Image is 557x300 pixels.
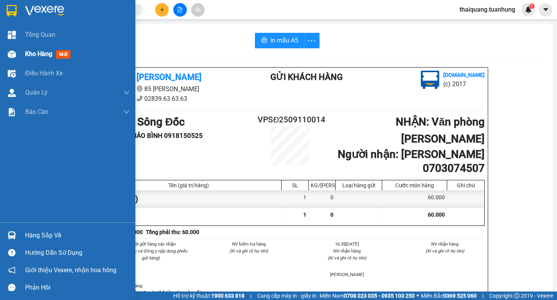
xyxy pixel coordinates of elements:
[25,68,63,78] span: Điều hành xe
[530,3,533,9] span: 1
[257,292,318,300] span: Cung cấp máy in - giấy in:
[328,255,366,261] i: (Kí và ghi rõ họ tên)
[8,284,15,291] span: message
[525,6,532,13] img: icon-new-feature
[344,293,415,299] strong: 0708 023 035 - 0935 103 250
[195,7,200,12] span: aim
[137,72,202,82] b: [PERSON_NAME]
[123,90,130,96] span: down
[270,72,343,82] b: Gửi khách hàng
[261,37,267,44] span: printer
[421,292,477,300] span: Miền Bắc
[320,292,415,300] span: Miền Nam
[8,266,15,274] span: notification
[146,229,199,235] b: Tổng phải thu: 60.000
[211,293,244,299] strong: 1900 633 818
[338,148,485,175] b: Người nhận : [PERSON_NAME] 0703074507
[284,182,306,188] div: SL
[443,293,477,299] strong: 0369 525 060
[482,292,484,300] span: |
[96,132,203,139] b: Người gửi : THẢO BÌNH 0918150525
[255,33,304,48] button: printerIn mẫu A5
[428,212,445,218] span: 60.000
[56,50,70,59] span: mới
[25,107,48,117] span: Báo cáo
[338,182,380,188] div: Loại hàng gửi
[123,109,130,115] span: down
[421,71,439,89] img: logo.jpg
[137,86,143,92] span: environment
[229,248,268,254] i: (Kí và ghi rõ họ tên)
[191,3,205,17] button: aim
[96,190,282,208] div: BAO (Khác)
[8,50,16,58] img: warehouse-icon
[250,292,251,300] span: |
[307,241,387,247] li: 16:35[DATE]
[111,241,191,247] li: Người gửi hàng xác nhận
[514,293,519,298] span: copyright
[159,7,165,12] span: plus
[96,290,201,295] strong: -Phiếu này chỉ có giá trị 5 ngày tính từ ngày ngày gửi
[25,247,130,259] div: Hướng dẫn sử dụng
[8,249,15,256] span: question-circle
[453,5,521,14] span: thaiquang.tuanhung
[7,5,17,17] img: logo-vxr
[311,182,333,188] div: KG/[PERSON_NAME]
[25,230,130,241] div: Hàng sắp về
[98,182,279,188] div: Tên (giá trị hàng)
[8,231,16,239] img: warehouse-icon
[173,3,187,17] button: file-add
[417,294,419,297] span: ⚪️
[529,3,535,9] sup: 1
[25,282,130,293] div: Phản hồi
[270,36,298,45] span: In mẫu A5
[396,115,485,145] b: NHẬN : Văn phòng [PERSON_NAME]
[382,190,447,208] div: 60.000
[384,182,445,188] div: Cước món hàng
[25,50,52,58] span: Kho hàng
[443,72,485,78] b: [DOMAIN_NAME]
[96,84,239,94] li: 85 [PERSON_NAME]
[8,69,16,78] img: warehouse-icon
[209,241,289,247] li: NV kiểm tra hàng
[282,190,309,208] div: 1
[8,108,16,116] img: solution-icon
[307,247,387,254] li: NV nhận hàng
[8,31,16,39] img: dashboard-icon
[330,212,333,218] span: 0
[539,3,552,17] button: caret-down
[303,212,306,218] span: 1
[25,88,48,97] span: Quản Lý
[443,79,485,89] li: (c) 2017
[405,241,485,247] li: NV nhận hàng
[542,6,549,13] span: caret-down
[25,30,55,39] span: Tổng Quan
[304,33,320,48] button: more
[96,115,185,128] b: GỬI : VP Sông Đốc
[8,89,16,97] img: warehouse-icon
[258,114,323,126] h2: VPSĐ2509110014
[25,265,116,275] span: Giới thiệu Vexere, nhận hoa hồng
[137,95,143,102] span: phone
[309,190,336,208] div: 0
[177,7,183,12] span: file-add
[425,248,464,254] i: (Kí và ghi rõ họ tên)
[307,271,387,278] li: [PERSON_NAME]
[96,94,239,103] li: 02839.63.63.63
[114,248,187,261] i: (Tôi đã đọc và đồng ý nộp dung phiếu gửi hàng)
[449,182,482,188] div: Ghi chú
[173,292,244,300] span: Hỗ trợ kỹ thuật:
[155,3,169,17] button: plus
[304,36,319,46] span: more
